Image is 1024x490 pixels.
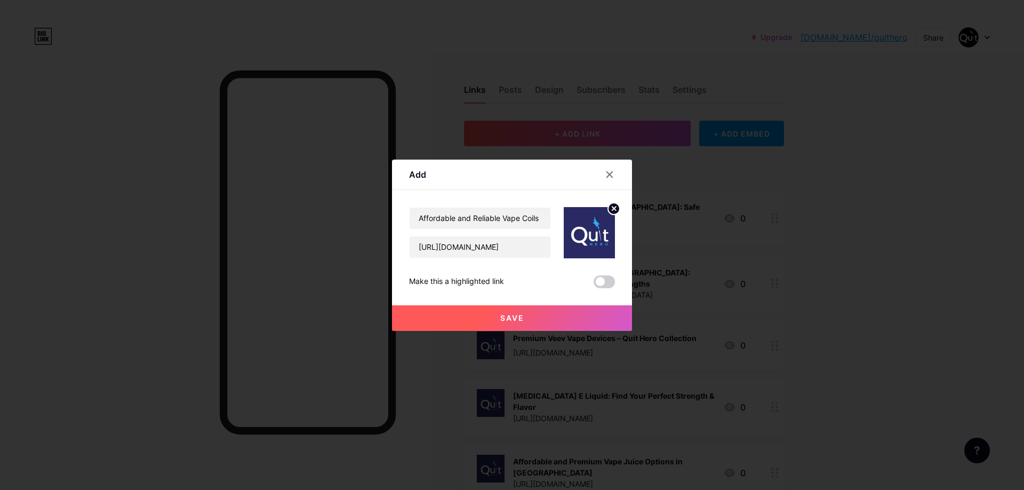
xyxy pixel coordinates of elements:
[410,208,550,229] input: Title
[409,168,426,181] div: Add
[409,275,504,288] div: Make this a highlighted link
[410,236,550,258] input: URL
[392,305,632,331] button: Save
[500,313,524,322] span: Save
[564,207,615,258] img: link_thumbnail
